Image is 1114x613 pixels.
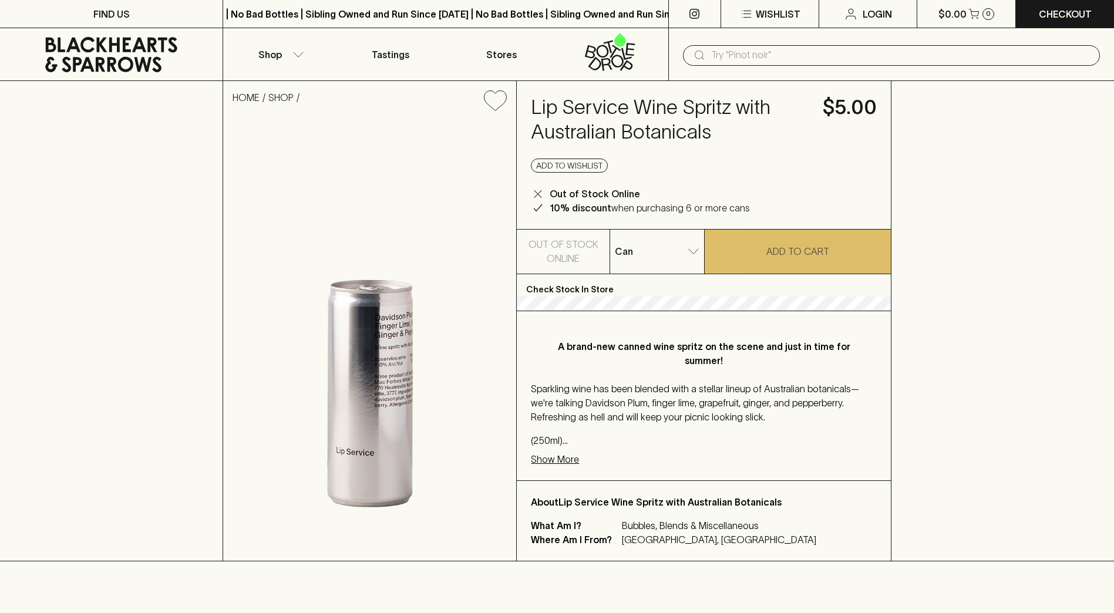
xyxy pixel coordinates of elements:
[823,95,877,120] h4: $5.00
[268,92,294,103] a: SHOP
[615,244,633,258] p: Can
[531,518,619,533] p: What Am I?
[446,28,557,80] a: Stores
[550,187,640,201] p: Out of Stock Online
[756,7,800,21] p: Wishlist
[622,533,816,547] p: [GEOGRAPHIC_DATA], [GEOGRAPHIC_DATA]
[223,28,334,80] button: Shop
[1039,7,1092,21] p: Checkout
[531,533,619,547] p: Where Am I From?
[531,495,876,509] p: About Lip Service Wine Spritz with Australian Botanicals
[335,28,446,80] a: Tastings
[529,237,598,251] p: Out of Stock
[938,7,967,21] p: $0.00
[223,120,516,561] img: 33727.png
[554,339,853,368] p: A brand-new canned wine spritz on the scene and just in time for summer!
[517,274,890,297] p: Check Stock In Store
[610,240,704,263] div: Can
[711,46,1091,65] input: Try "Pinot noir"
[863,7,892,21] p: Login
[258,48,282,62] p: Shop
[479,86,511,116] button: Add to wishlist
[622,518,816,533] p: Bubbles, Blends & Miscellaneous
[531,452,579,466] p: Show More
[486,48,517,62] p: Stores
[986,11,991,17] p: 0
[550,201,750,215] p: when purchasing 6 or more cans
[233,92,260,103] a: HOME
[531,382,876,424] p: Sparkling wine has been blended with a stellar lineup of Australian botanicals—we're talking Davi...
[93,7,130,21] p: FIND US
[531,95,808,144] h4: Lip Service Wine Spritz with Australian Botanicals
[531,433,876,447] p: (250ml)
[550,203,611,213] b: 10% discount
[547,251,580,265] p: Online
[531,159,608,173] button: Add to wishlist
[372,48,409,62] p: Tastings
